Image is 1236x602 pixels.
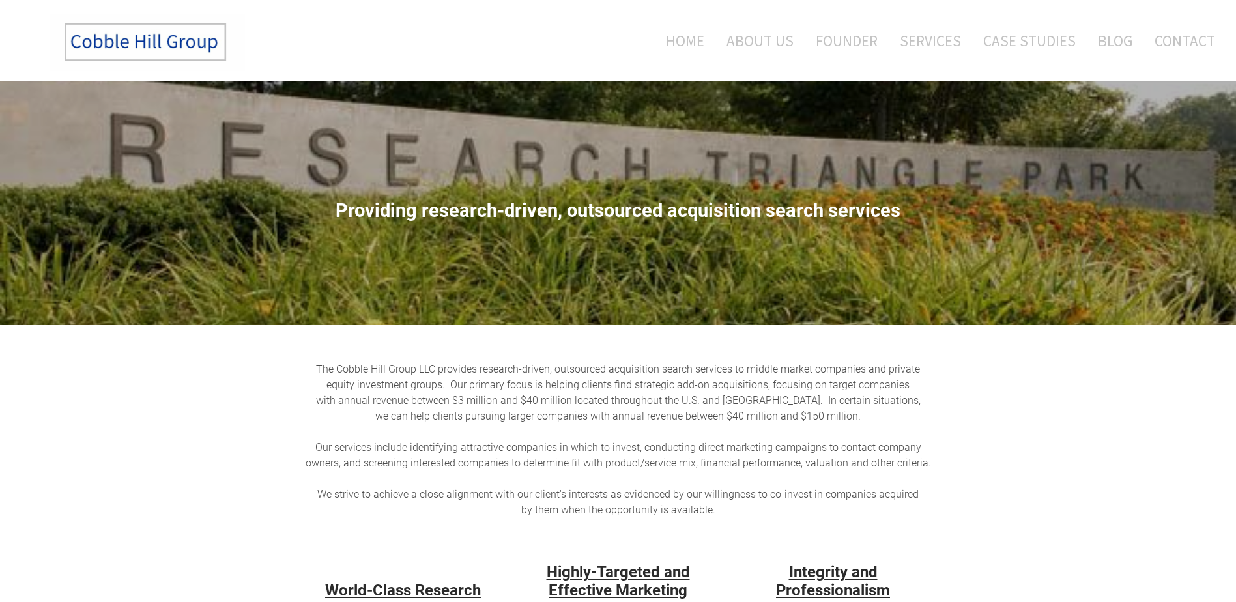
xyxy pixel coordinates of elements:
[646,14,714,68] a: Home
[717,14,803,68] a: About Us
[50,14,245,71] img: The Cobble Hill Group LLC
[336,199,900,222] span: Providing research-driven, outsourced acquisition search services
[776,563,890,599] u: ​Integrity and Professionalism
[317,488,919,516] span: We strive to achieve a close alignment with our client's interests as evidenced by our willingnes...
[1088,14,1142,68] a: Blog
[306,441,931,469] span: ​Our services include identifying attractive companies in which to invest, conducting direct mark...
[890,14,971,68] a: Services
[306,562,501,599] h2: ​
[521,562,716,599] h2: ​
[316,363,921,422] span: The Cobble Hill Group LLC provides research-driven, outsourced acquisition search services to mid...
[325,581,481,599] u: World-Class Research
[806,14,887,68] a: Founder
[973,14,1085,68] a: Case Studies
[547,563,690,599] u: Highly-Targeted and Effective Marketing
[1145,14,1215,68] a: Contact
